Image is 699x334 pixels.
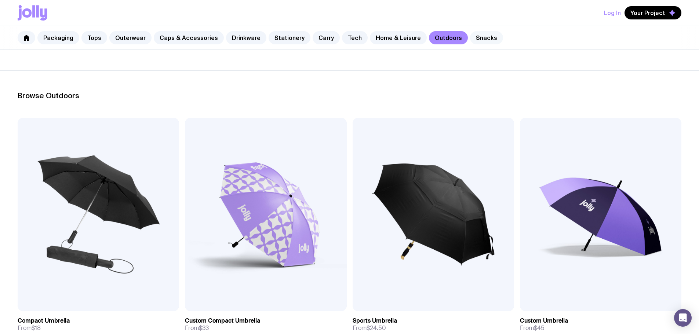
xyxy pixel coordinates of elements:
[367,324,386,332] span: $24.50
[199,324,209,332] span: $33
[520,324,545,332] span: From
[604,6,621,19] button: Log In
[470,31,503,44] a: Snacks
[353,324,386,332] span: From
[520,317,568,324] h3: Custom Umbrella
[18,317,70,324] h3: Compact Umbrella
[630,9,665,16] span: Your Project
[185,317,260,324] h3: Custom Compact Umbrella
[18,91,681,100] h2: Browse Outdoors
[154,31,224,44] a: Caps & Accessories
[534,324,545,332] span: $45
[269,31,310,44] a: Stationery
[625,6,681,19] button: Your Project
[109,31,152,44] a: Outerwear
[81,31,107,44] a: Tops
[313,31,340,44] a: Carry
[674,309,692,327] div: Open Intercom Messenger
[32,324,41,332] span: $18
[370,31,427,44] a: Home & Leisure
[342,31,368,44] a: Tech
[18,324,41,332] span: From
[353,317,397,324] h3: Sports Umbrella
[37,31,79,44] a: Packaging
[429,31,468,44] a: Outdoors
[185,324,209,332] span: From
[226,31,266,44] a: Drinkware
